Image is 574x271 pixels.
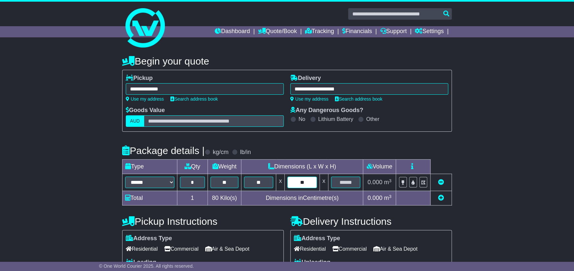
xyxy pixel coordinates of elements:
label: Pickup [126,75,153,82]
span: Residential [126,244,158,254]
span: 80 [212,195,218,201]
a: Use my address [126,96,164,102]
a: Quote/Book [258,26,297,37]
td: x [320,174,328,191]
h4: Delivery Instructions [290,216,452,227]
span: 0.000 [367,195,382,201]
label: Loading [126,259,156,266]
label: Unloading [294,259,330,266]
a: Search address book [335,96,382,102]
sup: 3 [389,178,391,183]
td: Volume [363,160,396,174]
label: kg/cm [213,149,229,156]
label: Address Type [126,235,172,242]
a: Add new item [438,195,444,201]
label: Other [366,116,379,122]
a: Settings [415,26,444,37]
label: Any Dangerous Goods? [290,107,363,114]
span: © One World Courier 2025. All rights reserved. [99,263,194,269]
td: Weight [208,160,241,174]
a: Remove this item [438,179,444,185]
label: lb/in [240,149,251,156]
a: Support [380,26,407,37]
td: 1 [177,191,208,205]
span: 0.000 [367,179,382,185]
h4: Begin your quote [122,56,452,67]
label: Address Type [294,235,340,242]
label: AUD [126,115,144,127]
a: Tracking [305,26,334,37]
label: Lithium Battery [318,116,353,122]
td: Dimensions (L x W x H) [241,160,363,174]
td: Kilo(s) [208,191,241,205]
span: m [384,195,391,201]
span: Air & Sea Depot [373,244,418,254]
a: Use my address [290,96,328,102]
span: m [384,179,391,185]
sup: 3 [389,194,391,199]
label: No [298,116,305,122]
a: Search address book [170,96,218,102]
h4: Package details | [122,145,205,156]
td: Type [122,160,177,174]
span: Air & Sea Depot [205,244,250,254]
td: x [276,174,285,191]
label: Goods Value [126,107,165,114]
span: Commercial [164,244,198,254]
h4: Pickup Instructions [122,216,284,227]
td: Total [122,191,177,205]
span: Residential [294,244,326,254]
td: Qty [177,160,208,174]
label: Delivery [290,75,321,82]
a: Dashboard [215,26,250,37]
a: Financials [342,26,372,37]
span: Commercial [332,244,366,254]
td: Dimensions in Centimetre(s) [241,191,363,205]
